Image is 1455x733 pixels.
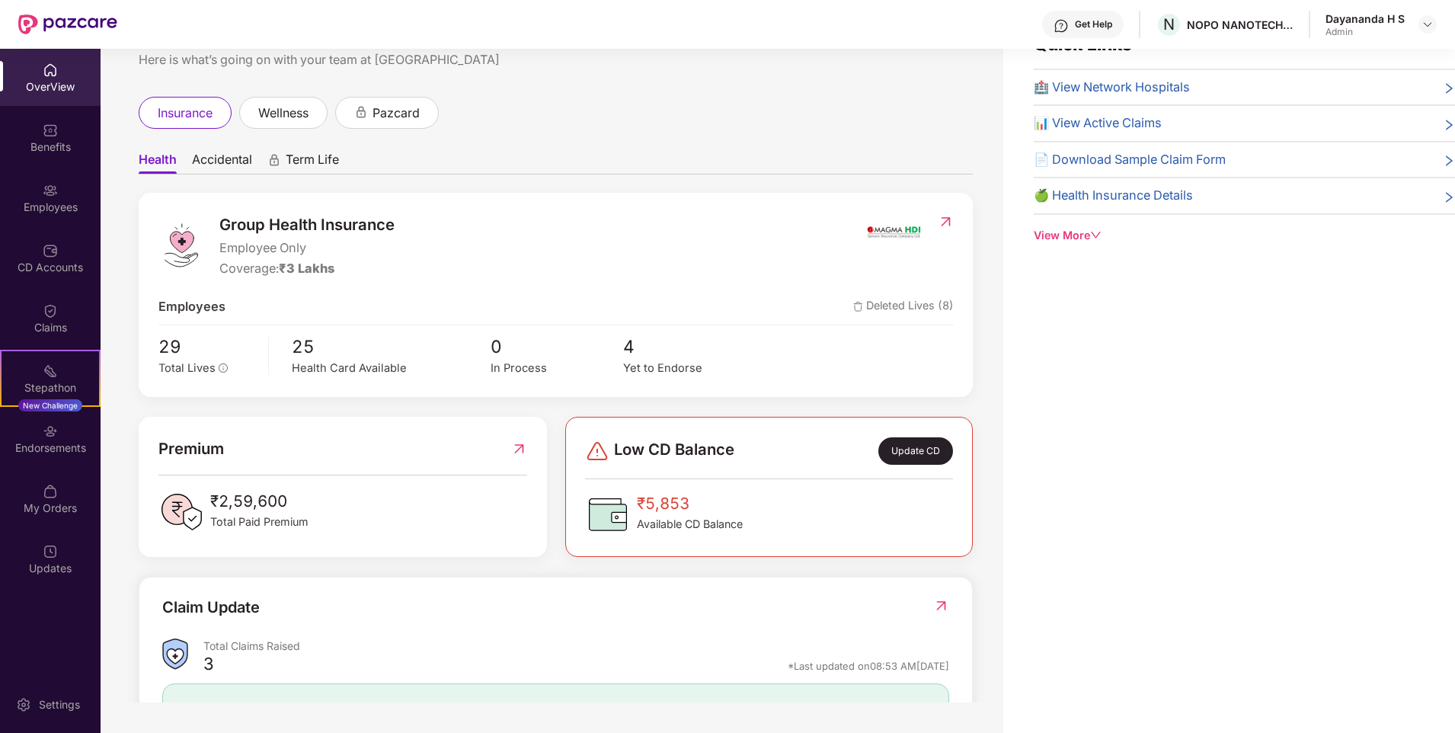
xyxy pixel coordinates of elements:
img: svg+xml;base64,PHN2ZyBpZD0iQ0RfQWNjb3VudHMiIGRhdGEtbmFtZT0iQ0QgQWNjb3VudHMiIHhtbG5zPSJodHRwOi8vd3... [43,243,58,258]
div: Settings [34,697,85,712]
img: svg+xml;base64,PHN2ZyB4bWxucz0iaHR0cDovL3d3dy53My5vcmcvMjAwMC9zdmciIHdpZHRoPSIyMSIgaGVpZ2h0PSIyMC... [43,363,58,379]
div: Here is what’s going on with your team at [GEOGRAPHIC_DATA] [139,50,973,69]
div: New Challenge [18,399,82,411]
img: RedirectIcon [933,598,949,613]
img: RedirectIcon [511,437,527,461]
div: Yet to Endorse [623,360,756,377]
span: 🍏 Health Insurance Details [1034,186,1193,206]
div: In Process [491,360,623,377]
span: right [1443,117,1455,133]
img: svg+xml;base64,PHN2ZyBpZD0iVXBkYXRlZCIgeG1sbnM9Imh0dHA6Ly93d3cudzMub3JnLzIwMDAvc3ZnIiB3aWR0aD0iMj... [43,544,58,559]
div: NOPO NANOTECHNOLOGIES INDIA PRIVATE LIMITED [1187,18,1294,32]
span: info-circle [219,363,228,373]
span: right [1443,189,1455,206]
span: ₹3 Lakhs [279,261,334,276]
div: Update CD [878,437,952,465]
div: Get Help [1075,18,1112,30]
img: svg+xml;base64,PHN2ZyBpZD0iRGFuZ2VyLTMyeDMyIiB4bWxucz0iaHR0cDovL3d3dy53My5vcmcvMjAwMC9zdmciIHdpZH... [585,439,609,463]
span: Low CD Balance [614,437,734,465]
div: Admin [1325,26,1405,38]
span: right [1443,153,1455,170]
span: 🏥 View Network Hospitals [1034,78,1190,98]
img: svg+xml;base64,PHN2ZyBpZD0iSGVscC0zMngzMiIgeG1sbnM9Imh0dHA6Ly93d3cudzMub3JnLzIwMDAvc3ZnIiB3aWR0aD... [1054,18,1069,34]
span: 0 [491,333,623,360]
span: Employee Only [219,238,395,258]
span: Accidental [192,152,252,174]
span: Term Life [286,152,339,174]
div: animation [354,105,368,119]
span: down [1090,229,1101,240]
span: Group Health Insurance [219,213,395,237]
div: animation [267,153,281,167]
img: ClaimsSummaryIcon [162,639,188,670]
img: New Pazcare Logo [18,14,117,34]
span: N [1163,15,1175,34]
span: 25 [292,333,491,360]
span: 📄 Download Sample Claim Form [1034,150,1226,170]
img: CDBalanceIcon [585,491,631,537]
div: Health Card Available [292,360,491,377]
span: Employees [158,297,225,317]
img: RedirectIcon [938,214,954,229]
span: wellness [258,104,309,123]
span: insurance [158,104,213,123]
img: svg+xml;base64,PHN2ZyBpZD0iQ2xhaW0iIHhtbG5zPSJodHRwOi8vd3d3LnczLm9yZy8yMDAwL3N2ZyIgd2lkdGg9IjIwIi... [43,303,58,318]
div: Dayananda H S [1325,11,1405,26]
span: Premium [158,437,224,461]
img: svg+xml;base64,PHN2ZyBpZD0iQmVuZWZpdHMiIHhtbG5zPSJodHRwOi8vd3d3LnczLm9yZy8yMDAwL3N2ZyIgd2lkdGg9Ij... [43,123,58,138]
span: Initiated Claims (3) [181,703,291,722]
span: 4 [623,333,756,360]
img: PaidPremiumIcon [158,489,204,535]
div: Stepathon [2,380,99,395]
span: right [1443,81,1455,98]
img: insurerIcon [865,213,923,251]
img: svg+xml;base64,PHN2ZyBpZD0iRHJvcGRvd24tMzJ4MzIiIHhtbG5zPSJodHRwOi8vd3d3LnczLm9yZy8yMDAwL3N2ZyIgd2... [1421,18,1434,30]
span: pazcard [373,104,420,123]
div: *Last updated on 08:53 AM[DATE] [788,659,949,673]
div: 3 [203,653,214,679]
span: Health [139,152,177,174]
img: logo [158,222,204,268]
img: svg+xml;base64,PHN2ZyBpZD0iU2V0dGluZy0yMHgyMCIgeG1sbnM9Imh0dHA6Ly93d3cudzMub3JnLzIwMDAvc3ZnIiB3aW... [16,697,31,712]
div: Claim Update [162,596,260,619]
img: svg+xml;base64,PHN2ZyBpZD0iRW1wbG95ZWVzIiB4bWxucz0iaHR0cDovL3d3dy53My5vcmcvMjAwMC9zdmciIHdpZHRoPS... [43,183,58,198]
img: svg+xml;base64,PHN2ZyBpZD0iSG9tZSIgeG1sbnM9Imh0dHA6Ly93d3cudzMub3JnLzIwMDAvc3ZnIiB3aWR0aD0iMjAiIG... [43,62,58,78]
span: Total Lives [158,361,216,375]
span: 29 [158,333,257,360]
span: ₹5,853 [637,491,743,516]
div: Coverage: [219,259,395,279]
span: ₹2,59,600 [210,489,309,514]
span: 📊 View Active Claims [1034,114,1162,133]
span: Total Paid Premium [210,514,309,530]
div: View More [1034,227,1455,244]
img: deleteIcon [853,302,863,312]
span: Available CD Balance [637,516,743,533]
div: Total Claims Raised [203,639,949,653]
img: svg+xml;base64,PHN2ZyBpZD0iTXlfT3JkZXJzIiBkYXRhLW5hbWU9Ik15IE9yZGVycyIgeG1sbnM9Imh0dHA6Ly93d3cudz... [43,484,58,499]
span: Deleted Lives (8) [853,297,954,317]
img: svg+xml;base64,PHN2ZyBpZD0iRW5kb3JzZW1lbnRzIiB4bWxucz0iaHR0cDovL3d3dy53My5vcmcvMjAwMC9zdmciIHdpZH... [43,424,58,439]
